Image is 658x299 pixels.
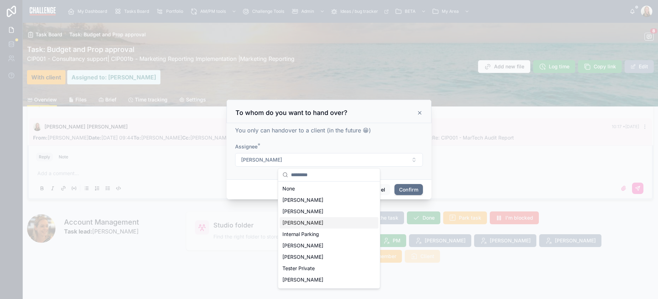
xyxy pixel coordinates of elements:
[235,109,347,117] h3: To whom do you want to hand over?
[282,231,319,238] span: Internal Parking
[282,276,323,283] span: [PERSON_NAME]
[282,253,323,261] span: [PERSON_NAME]
[241,156,282,163] span: [PERSON_NAME]
[282,208,323,215] span: [PERSON_NAME]
[394,184,423,195] button: Confirm
[282,288,323,295] span: [PERSON_NAME]
[282,242,323,249] span: [PERSON_NAME]
[278,182,380,288] div: Suggestions
[282,265,315,272] span: Tester Private
[280,183,378,194] div: None
[235,127,371,134] span: You only can handover to a client (in the future 😁)
[235,153,423,167] button: Select Button
[282,196,323,204] span: [PERSON_NAME]
[235,143,258,149] span: Assignee
[282,219,323,226] span: [PERSON_NAME]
